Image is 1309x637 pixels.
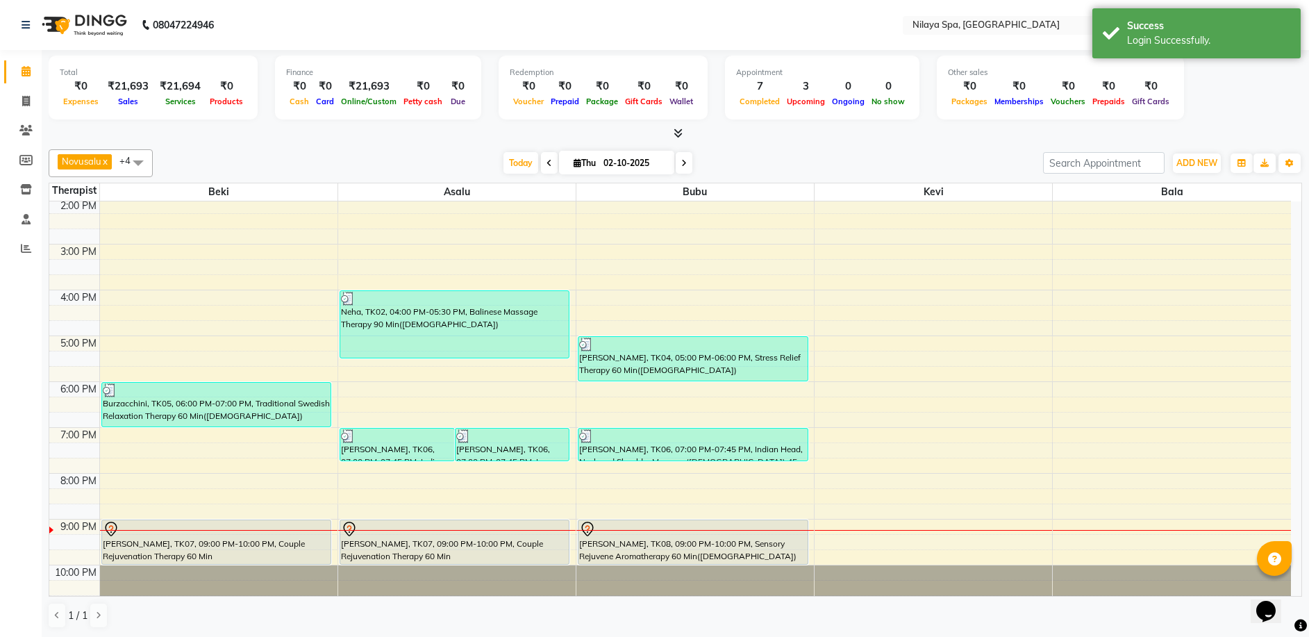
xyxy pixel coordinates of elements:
div: ₹0 [312,78,337,94]
div: [PERSON_NAME], TK08, 09:00 PM-10:00 PM, Sensory Rejuvene Aromatherapy 60 Min([DEMOGRAPHIC_DATA]) [578,520,808,564]
div: [PERSON_NAME], TK04, 05:00 PM-06:00 PM, Stress Relief Therapy 60 Min([DEMOGRAPHIC_DATA]) [578,337,808,381]
div: Other sales [948,67,1173,78]
span: Bubu [576,183,814,201]
div: 0 [868,78,908,94]
span: Wallet [666,97,697,106]
span: Thu [570,158,599,168]
span: +4 [119,155,141,166]
span: Due [447,97,469,106]
span: Gift Cards [622,97,666,106]
span: Products [206,97,247,106]
div: Finance [286,67,470,78]
div: 4:00 PM [58,290,99,305]
b: 08047224946 [153,6,214,44]
span: Expenses [60,97,102,106]
div: 7:00 PM [58,428,99,442]
span: Upcoming [783,97,828,106]
div: ₹0 [583,78,622,94]
span: Voucher [510,97,547,106]
div: ₹0 [991,78,1047,94]
div: ₹0 [1047,78,1089,94]
div: ₹21,694 [154,78,206,94]
span: Card [312,97,337,106]
span: Beki [100,183,337,201]
span: Kevi [815,183,1052,201]
div: ₹0 [286,78,312,94]
div: Success [1127,19,1290,33]
span: Prepaid [547,97,583,106]
span: Sales [115,97,142,106]
a: x [101,156,108,167]
div: ₹0 [547,78,583,94]
div: ₹0 [1089,78,1128,94]
div: 9:00 PM [58,520,99,534]
div: Therapist [49,183,99,198]
div: 3 [783,78,828,94]
div: ₹0 [622,78,666,94]
span: No show [868,97,908,106]
div: Redemption [510,67,697,78]
span: Online/Custom [337,97,400,106]
span: Memberships [991,97,1047,106]
span: Vouchers [1047,97,1089,106]
span: Novusalu [62,156,101,167]
div: 10:00 PM [52,565,99,580]
span: Package [583,97,622,106]
div: ₹0 [666,78,697,94]
span: Gift Cards [1128,97,1173,106]
span: 1 / 1 [68,609,87,623]
div: [PERSON_NAME], TK07, 09:00 PM-10:00 PM, Couple Rejuvenation Therapy 60 Min [340,520,569,564]
div: Neha, TK02, 04:00 PM-05:30 PM, Balinese Massage Therapy 90 Min([DEMOGRAPHIC_DATA]) [340,291,569,358]
span: Prepaids [1089,97,1128,106]
span: Packages [948,97,991,106]
div: [PERSON_NAME], TK06, 07:00 PM-07:45 PM, Indian Head, Neck and Shoulder Massage([DEMOGRAPHIC_DATA]... [340,429,454,461]
div: ₹0 [510,78,547,94]
div: ₹21,693 [102,78,154,94]
div: [PERSON_NAME], TK07, 09:00 PM-10:00 PM, Couple Rejuvenation Therapy 60 Min [102,520,331,564]
div: Appointment [736,67,908,78]
span: Today [503,152,538,174]
span: Completed [736,97,783,106]
input: Search Appointment [1043,152,1165,174]
span: Petty cash [400,97,446,106]
div: Login Successfully. [1127,33,1290,48]
div: [PERSON_NAME], TK06, 07:00 PM-07:45 PM, Indian Head, Neck and Shoulder Massage([DEMOGRAPHIC_DATA]... [578,429,808,461]
div: 5:00 PM [58,336,99,351]
span: Cash [286,97,312,106]
img: logo [35,6,131,44]
span: Ongoing [828,97,868,106]
iframe: chat widget [1251,581,1295,623]
div: ₹0 [446,78,470,94]
div: ₹21,693 [337,78,400,94]
div: ₹0 [400,78,446,94]
div: 6:00 PM [58,382,99,397]
div: ₹0 [206,78,247,94]
div: ₹0 [1128,78,1173,94]
span: Bala [1053,183,1291,201]
div: 7 [736,78,783,94]
div: [PERSON_NAME], TK06, 07:00 PM-07:45 PM, Leg Energiser (Feet Calves & Knees) 45 min [456,429,569,461]
div: ₹0 [948,78,991,94]
span: Asalu [338,183,576,201]
div: 8:00 PM [58,474,99,488]
div: ₹0 [60,78,102,94]
input: 2025-10-02 [599,153,669,174]
div: Total [60,67,247,78]
div: 0 [828,78,868,94]
button: ADD NEW [1173,154,1221,173]
span: Services [162,97,199,106]
div: Burzacchini, TK05, 06:00 PM-07:00 PM, Traditional Swedish Relaxation Therapy 60 Min([DEMOGRAPHIC_... [102,383,331,427]
div: 2:00 PM [58,199,99,213]
span: ADD NEW [1176,158,1217,168]
div: 3:00 PM [58,245,99,259]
